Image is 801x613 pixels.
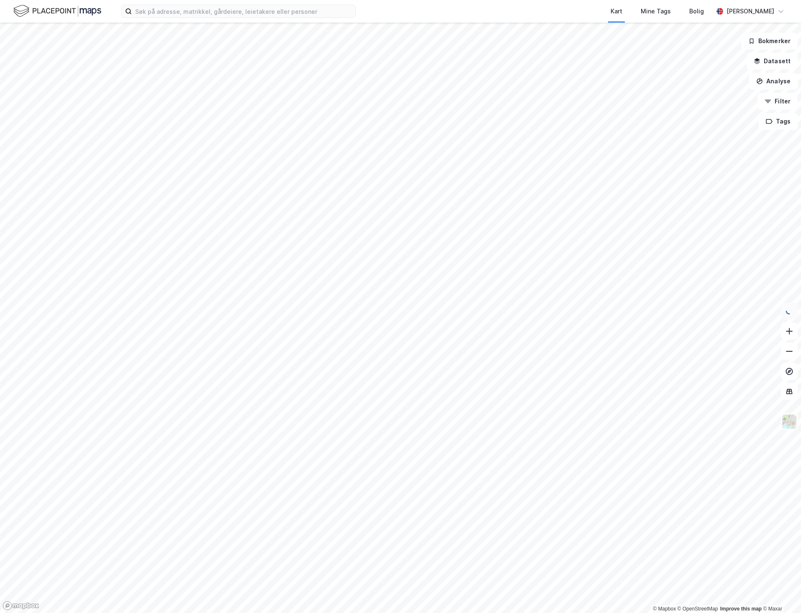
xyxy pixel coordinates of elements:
a: Improve this map [720,606,762,612]
div: Bolig [689,6,704,16]
a: Mapbox [653,606,676,612]
button: Filter [757,93,798,110]
button: Bokmerker [741,33,798,49]
div: Mine Tags [641,6,671,16]
button: Tags [759,113,798,130]
img: logo.f888ab2527a4732fd821a326f86c7f29.svg [13,4,101,18]
a: OpenStreetMap [678,606,718,612]
div: [PERSON_NAME] [727,6,774,16]
input: Søk på adresse, matrikkel, gårdeiere, leietakere eller personer [132,5,355,18]
img: Z [781,414,797,430]
div: Kontrollprogram for chat [759,573,801,613]
div: Kart [611,6,622,16]
button: Analyse [749,73,798,90]
iframe: Chat Widget [759,573,801,613]
button: Datasett [747,53,798,70]
a: Mapbox homepage [3,601,39,610]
